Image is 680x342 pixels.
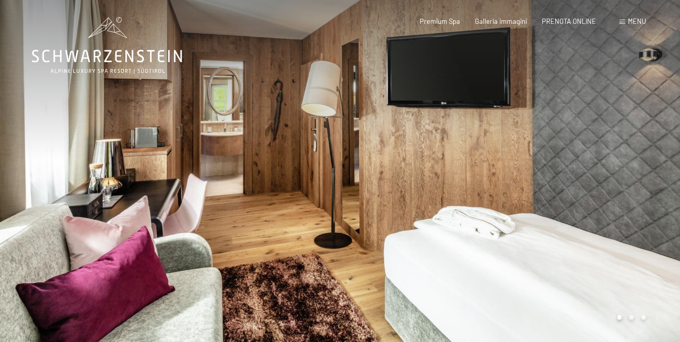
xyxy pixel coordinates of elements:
[542,17,596,25] a: PRENOTA ONLINE
[420,17,460,25] a: Premium Spa
[628,17,646,25] span: Menu
[475,17,527,25] a: Galleria immagini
